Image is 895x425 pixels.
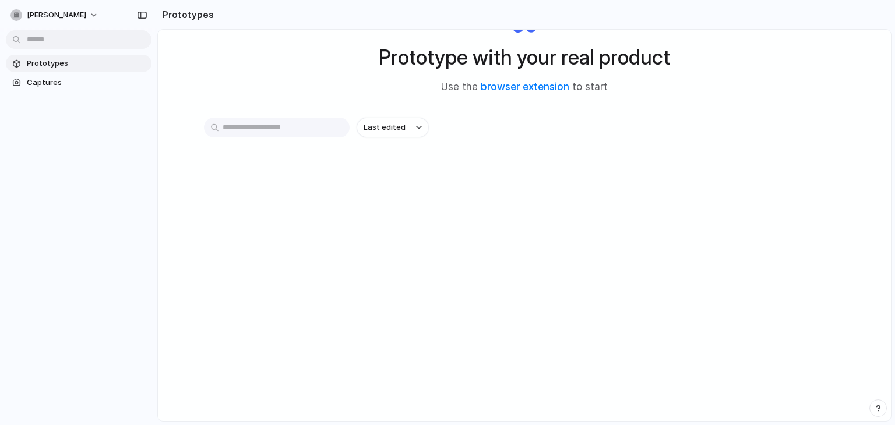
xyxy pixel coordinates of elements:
button: Last edited [357,118,429,137]
span: Captures [27,77,147,88]
a: Captures [6,74,151,91]
span: [PERSON_NAME] [27,9,86,21]
span: Prototypes [27,58,147,69]
h2: Prototypes [157,8,214,22]
span: Use the to start [441,80,608,95]
button: [PERSON_NAME] [6,6,104,24]
a: Prototypes [6,55,151,72]
a: browser extension [481,81,569,93]
span: Last edited [364,122,406,133]
h1: Prototype with your real product [379,42,670,73]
